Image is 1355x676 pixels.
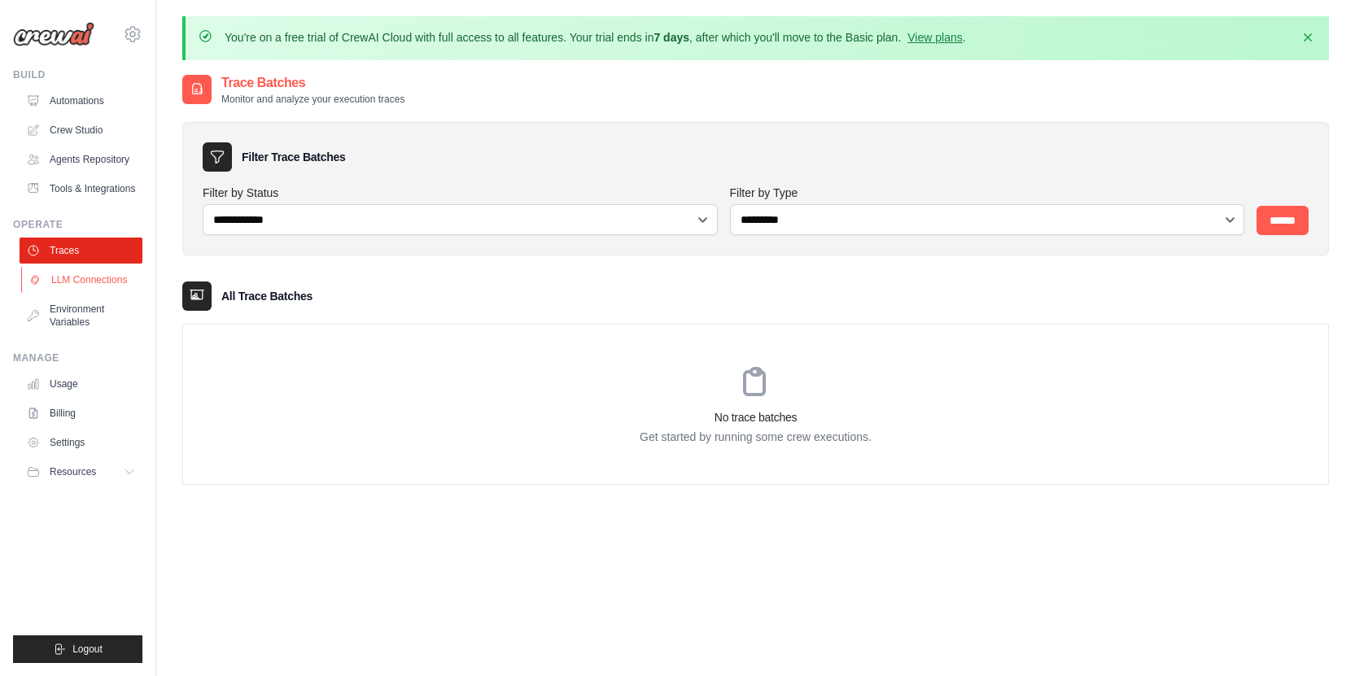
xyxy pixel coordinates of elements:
[20,296,142,335] a: Environment Variables
[13,351,142,364] div: Manage
[13,218,142,231] div: Operate
[20,371,142,397] a: Usage
[225,29,966,46] p: You're on a free trial of CrewAI Cloud with full access to all features. Your trial ends in , aft...
[50,465,96,478] span: Resources
[21,267,144,293] a: LLM Connections
[20,430,142,456] a: Settings
[20,117,142,143] a: Crew Studio
[221,93,404,106] p: Monitor and analyze your execution traces
[20,88,142,114] a: Automations
[13,635,142,663] button: Logout
[653,31,689,44] strong: 7 days
[221,73,404,93] h2: Trace Batches
[242,149,345,165] h3: Filter Trace Batches
[72,643,103,656] span: Logout
[203,185,717,201] label: Filter by Status
[730,185,1244,201] label: Filter by Type
[907,31,962,44] a: View plans
[20,146,142,172] a: Agents Repository
[20,459,142,485] button: Resources
[20,176,142,202] a: Tools & Integrations
[183,429,1328,445] p: Get started by running some crew executions.
[183,409,1328,425] h3: No trace batches
[20,238,142,264] a: Traces
[13,68,142,81] div: Build
[20,400,142,426] a: Billing
[221,288,313,304] h3: All Trace Batches
[13,22,94,46] img: Logo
